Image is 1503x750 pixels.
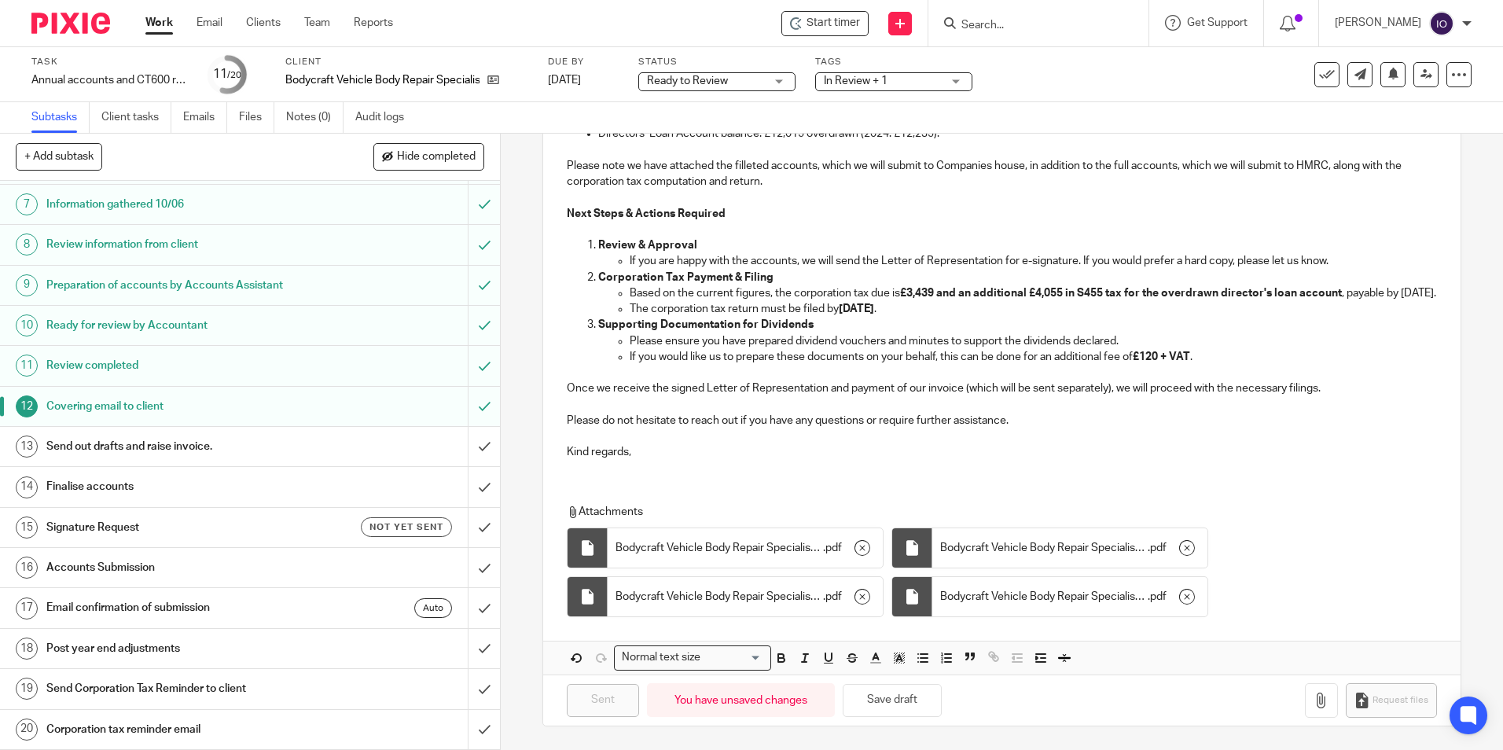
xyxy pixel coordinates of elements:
[373,143,484,170] button: Hide completed
[630,349,1436,365] p: If you would like us to prepare these documents on your behalf, this can be done for an additiona...
[598,272,774,283] strong: Corporation Tax Payment & Filing
[369,520,443,534] span: Not yet sent
[932,577,1207,616] div: .
[16,143,102,170] button: + Add subtask
[46,596,317,619] h1: Email confirmation of submission
[616,589,823,605] span: Bodycraft Vehicle Body Repair Specialists Ltd - Tax Return [DATE]
[183,102,227,133] a: Emails
[46,314,317,337] h1: Ready for review by Accountant
[781,11,869,36] div: Bodycraft Vehicle Body Repair Specialists Ltd - Annual accounts and CT600 return - NON BOOKKEEPIN...
[940,589,1148,605] span: Bodycraft Vehicle Body Repair Specialists Ltd Tax Computation [DATE] (2)
[548,75,581,86] span: [DATE]
[227,71,241,79] small: /20
[16,233,38,256] div: 8
[630,301,1436,317] p: The corporation tax return must be filed by .
[608,577,883,616] div: .
[304,15,330,31] a: Team
[16,193,38,215] div: 7
[647,683,835,717] div: You have unsaved changes
[46,556,317,579] h1: Accounts Submission
[414,598,452,618] div: Auto
[46,475,317,498] h1: Finalise accounts
[1150,589,1167,605] span: pdf
[101,102,171,133] a: Client tasks
[900,288,1342,299] strong: £3,439 and an additional £4,055 in S455 tax for the overdrawn director's loan account
[647,75,728,86] span: Ready to Review
[630,285,1436,301] p: Based on the current figures, the corporation tax due is , payable by [DATE].
[630,253,1436,269] p: If you are happy with the accounts, we will send the Letter of Representation for e-signature. If...
[355,102,416,133] a: Audit logs
[567,381,1436,396] p: Once we receive the signed Letter of Representation and payment of our invoice (which will be sen...
[31,72,189,88] div: Annual accounts and CT600 return - NON BOOKKEEPING CLIENTS
[16,638,38,660] div: 18
[31,13,110,34] img: Pixie
[839,303,874,314] strong: [DATE]
[1133,351,1190,362] strong: £120 + VAT
[548,56,619,68] label: Due by
[1429,11,1454,36] img: svg%3E
[46,516,317,539] h1: Signature Request
[807,15,860,31] span: Start timer
[16,719,38,741] div: 20
[1335,15,1421,31] p: [PERSON_NAME]
[598,319,814,330] strong: Supporting Documentation for Dividends
[31,102,90,133] a: Subtasks
[46,395,317,418] h1: Covering email to client
[246,15,281,31] a: Clients
[397,151,476,164] span: Hide completed
[815,56,972,68] label: Tags
[31,56,189,68] label: Task
[46,233,317,256] h1: Review information from client
[16,274,38,296] div: 9
[1373,694,1428,707] span: Request files
[145,15,173,31] a: Work
[46,637,317,660] h1: Post year end adjustments
[608,528,883,568] div: .
[932,528,1207,568] div: .
[16,557,38,579] div: 16
[46,718,317,741] h1: Corporation tax reminder email
[1150,540,1167,556] span: pdf
[567,158,1436,190] p: Please note we have attached the filleted accounts, which we will submit to Companies house, in a...
[825,540,842,556] span: pdf
[46,435,317,458] h1: Send out drafts and raise invoice.
[16,476,38,498] div: 14
[843,684,942,718] button: Save draft
[567,504,1407,520] p: Attachments
[567,208,726,219] strong: Next Steps & Actions Required
[630,333,1436,349] p: Please ensure you have prepared dividend vouchers and minutes to support the dividends declared.
[598,126,1436,142] p: Directors’ Loan Account balance: £12,015 overdrawn (2024: £12,235).
[960,19,1101,33] input: Search
[197,15,222,31] a: Email
[1187,17,1248,28] span: Get Support
[46,677,317,700] h1: Send Corporation Tax Reminder to client
[16,355,38,377] div: 11
[286,102,344,133] a: Notes (0)
[16,395,38,417] div: 12
[46,193,317,216] h1: Information gathered 10/06
[354,15,393,31] a: Reports
[239,102,274,133] a: Files
[16,436,38,458] div: 13
[567,444,1436,460] p: Kind regards,
[616,540,823,556] span: Bodycraft Vehicle Body Repair Specialists Ltd - Accounts - [DATE]
[16,314,38,336] div: 10
[46,354,317,377] h1: Review completed
[940,540,1148,556] span: Bodycraft Vehicle Body Repair Specialists Ltd - Filleted Accounts - [DATE]
[824,75,887,86] span: In Review + 1
[1346,683,1437,719] button: Request files
[567,413,1436,428] p: Please do not hesitate to reach out if you have any questions or require further assistance.
[16,517,38,539] div: 15
[16,597,38,619] div: 17
[614,645,771,670] div: Search for option
[638,56,796,68] label: Status
[16,678,38,700] div: 19
[285,56,528,68] label: Client
[213,65,241,83] div: 11
[285,72,480,88] p: Bodycraft Vehicle Body Repair Specialists Ltd
[618,649,704,666] span: Normal text size
[567,684,639,718] input: Sent
[705,649,762,666] input: Search for option
[598,240,697,251] strong: Review & Approval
